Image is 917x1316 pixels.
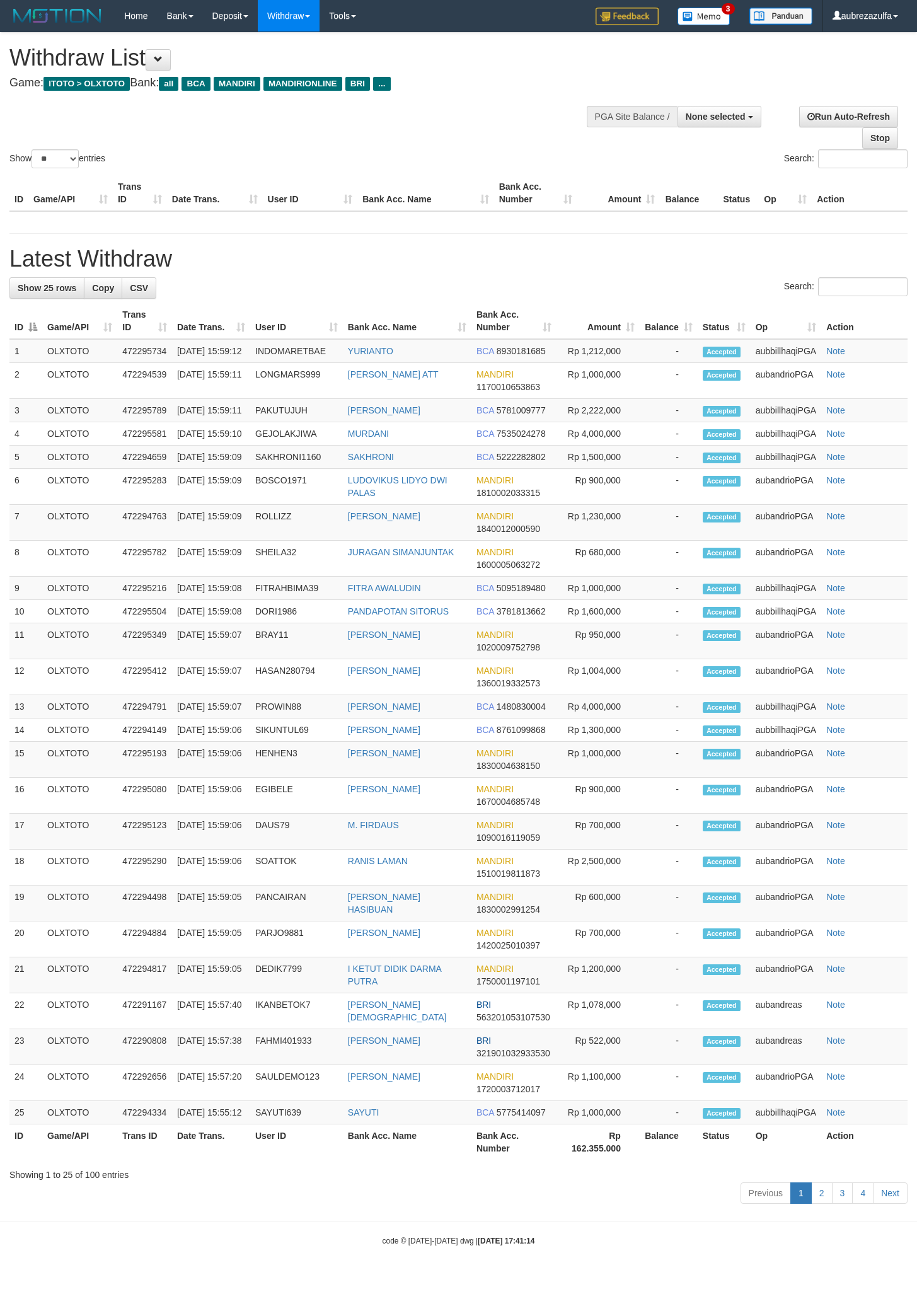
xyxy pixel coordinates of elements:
th: Op: activate to sort column ascending [751,303,822,339]
th: Op [759,175,812,211]
a: Copy [84,277,122,299]
td: 472295193 [117,742,172,778]
td: aubbillhaqiPGA [751,446,822,469]
th: Trans ID [113,175,167,211]
td: PROWIN88 [250,695,343,719]
td: aubbillhaqiPGA [751,339,822,363]
span: Accepted [703,607,741,618]
td: 472295581 [117,422,172,446]
a: JURAGAN SIMANJUNTAK [348,547,454,557]
td: - [640,446,698,469]
a: [PERSON_NAME] [348,1036,420,1046]
td: aubbillhaqiPGA [751,577,822,600]
span: Copy 8930181685 to clipboard [497,346,546,356]
td: [DATE] 15:59:06 [172,814,250,850]
td: OLXTOTO [42,577,117,600]
td: PAKUTUJUH [250,399,343,422]
td: 472295080 [117,778,172,814]
td: Rp 1,600,000 [557,600,640,623]
td: aubbillhaqiPGA [751,422,822,446]
a: Note [826,346,845,356]
img: MOTION_logo.png [9,6,105,25]
a: Note [826,405,845,415]
span: Copy 1600005063272 to clipboard [476,560,540,570]
td: OLXTOTO [42,505,117,541]
td: - [640,339,698,363]
td: FITRAHBIMA39 [250,577,343,600]
td: 16 [9,778,42,814]
span: MANDIRI [476,369,514,379]
td: Rp 1,004,000 [557,659,640,695]
th: Action [812,175,908,211]
span: Accepted [703,370,741,381]
td: 13 [9,695,42,719]
span: Accepted [703,584,741,594]
td: DORI1986 [250,600,343,623]
span: BCA [476,701,494,712]
td: - [640,422,698,446]
th: Bank Acc. Number: activate to sort column ascending [471,303,557,339]
td: 15 [9,742,42,778]
td: OLXTOTO [42,659,117,695]
td: OLXTOTO [42,778,117,814]
td: - [640,541,698,577]
td: GEJOLAKJIWA [250,422,343,446]
a: CSV [122,277,156,299]
td: [DATE] 15:59:06 [172,719,250,742]
div: PGA Site Balance / [587,106,678,127]
td: Rp 950,000 [557,623,640,659]
span: BCA [476,606,494,616]
td: [DATE] 15:59:11 [172,363,250,399]
span: BRI [345,77,370,91]
span: MANDIRIONLINE [263,77,342,91]
td: [DATE] 15:59:09 [172,505,250,541]
span: Copy 1090016119059 to clipboard [476,833,540,843]
a: [PERSON_NAME] [348,748,420,758]
td: [DATE] 15:59:06 [172,742,250,778]
td: [DATE] 15:59:07 [172,659,250,695]
span: BCA [476,405,494,415]
span: Copy 1670004685748 to clipboard [476,797,540,807]
th: User ID [263,175,358,211]
td: 472295283 [117,469,172,505]
td: - [640,659,698,695]
span: Accepted [703,821,741,831]
td: 5 [9,446,42,469]
a: Note [826,547,845,557]
label: Show entries [9,149,105,168]
td: Rp 1,212,000 [557,339,640,363]
a: Note [826,928,845,938]
td: - [640,505,698,541]
span: Copy [92,283,114,293]
input: Search: [818,149,908,168]
span: Copy 5095189480 to clipboard [497,583,546,593]
img: Feedback.jpg [596,8,659,25]
td: [DATE] 15:59:09 [172,469,250,505]
td: 17 [9,814,42,850]
td: Rp 680,000 [557,541,640,577]
span: Copy 1830004638150 to clipboard [476,761,540,771]
span: Copy 1020009752798 to clipboard [476,642,540,652]
td: [DATE] 15:59:09 [172,541,250,577]
span: Accepted [703,749,741,759]
span: MANDIRI [476,511,514,521]
td: 8 [9,541,42,577]
td: OLXTOTO [42,623,117,659]
td: 472295349 [117,623,172,659]
a: [PERSON_NAME][DEMOGRAPHIC_DATA] [348,1000,447,1022]
h1: Latest Withdraw [9,246,908,272]
a: [PERSON_NAME] [348,1071,420,1082]
span: BCA [476,725,494,735]
span: Copy 5222282802 to clipboard [497,452,546,462]
td: OLXTOTO [42,742,117,778]
td: aubandrioPGA [751,623,822,659]
span: BCA [476,583,494,593]
td: aubbillhaqiPGA [751,719,822,742]
td: 12 [9,659,42,695]
a: [PERSON_NAME] [348,928,420,938]
a: FITRA AWALUDIN [348,583,421,593]
th: Bank Acc. Name [357,175,493,211]
a: Note [826,606,845,616]
td: 472295412 [117,659,172,695]
th: Balance: activate to sort column ascending [640,303,698,339]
